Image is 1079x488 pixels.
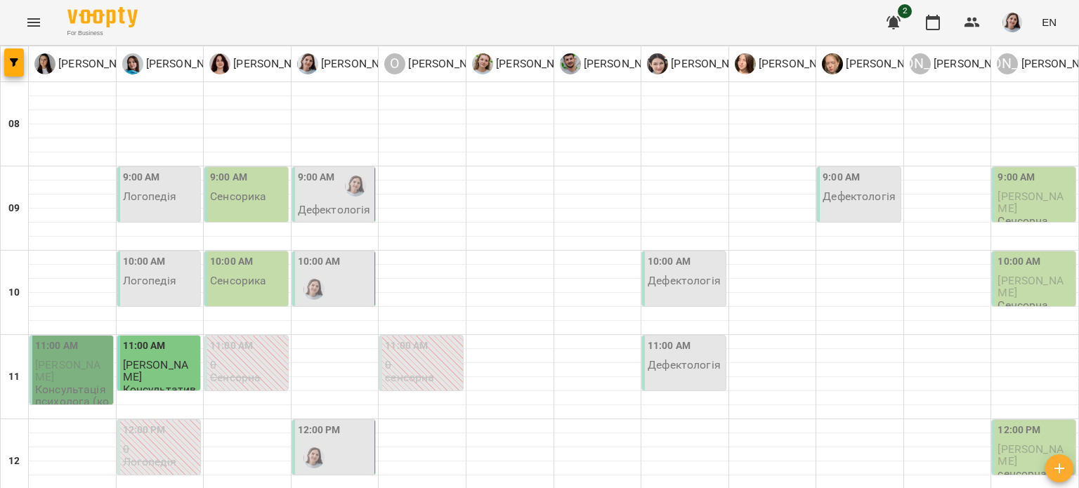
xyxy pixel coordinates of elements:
p: [PERSON_NAME] [843,55,931,72]
p: Дефектологія [648,275,721,286]
img: С [647,53,668,74]
p: [PERSON_NAME] [230,55,318,72]
label: 10:00 AM [210,254,253,270]
label: 9:00 AM [210,170,247,185]
span: 2 [898,4,912,18]
img: Дарія Тріпадуш [345,176,366,197]
p: [PERSON_NAME] [55,55,143,72]
p: [PERSON_NAME] [405,55,493,72]
div: О [384,53,405,74]
div: Тетяна Хомин [122,53,231,74]
p: [PERSON_NAME] [143,55,231,72]
label: 11:00 AM [648,338,691,354]
span: [PERSON_NAME] [998,274,1063,299]
span: [PERSON_NAME] [998,190,1063,215]
img: О [209,53,230,74]
button: EN [1036,9,1062,35]
p: Логопедія [123,190,176,202]
img: О [735,53,756,74]
h6: 10 [8,285,20,301]
p: [PERSON_NAME] Безтільна [756,55,900,72]
img: 6242ec16dc90ad4268c72ceab8d6e351.jpeg [1002,13,1022,32]
p: Логопедія [123,275,176,286]
label: 12:00 PM [123,423,166,438]
p: Сенсорна [998,299,1048,311]
p: Сенсорика [210,190,266,202]
p: Сенсорика [210,275,266,286]
p: Дефектологія [823,190,896,202]
p: 0 [385,359,460,371]
label: 11:00 AM [210,338,253,354]
a: О [PERSON_NAME] [209,53,318,74]
label: 10:00 AM [298,254,341,270]
a: І [PERSON_NAME] [34,53,143,74]
p: 0 [123,443,198,455]
div: Софія Цюпер [647,53,756,74]
span: [PERSON_NAME] [35,358,100,383]
a: О [PERSON_NAME] Безтільна [735,53,900,74]
img: І [34,53,55,74]
label: 9:00 AM [123,170,160,185]
h6: 08 [8,117,20,132]
span: EN [1042,15,1057,29]
p: Сенсорна [210,371,261,383]
img: Voopty Logo [67,7,138,27]
img: Т [122,53,143,74]
label: 9:00 AM [823,170,860,185]
label: 12:00 PM [298,423,341,438]
p: Дефектологія [648,359,721,371]
img: Дарія Тріпадуш [303,447,325,468]
label: 9:00 AM [298,170,335,185]
label: 11:00 AM [35,338,78,354]
a: А [PERSON_NAME] [822,53,931,74]
label: 12:00 PM [998,423,1040,438]
a: О [PERSON_NAME] [384,53,493,74]
div: Андрій Морцун [560,53,669,74]
p: Сенсорна [998,215,1048,227]
a: А [PERSON_NAME] [560,53,669,74]
div: Ольга Крикун [209,53,318,74]
label: 10:00 AM [123,254,166,270]
p: сенсорна [385,371,434,383]
p: Консультація психолога (корекція поведінки) [35,383,110,432]
p: 0 [210,359,285,371]
label: 10:00 AM [998,254,1040,270]
p: Консультативно-діагностичне заняття [123,383,198,420]
label: 9:00 AM [998,170,1035,185]
p: [PERSON_NAME] [581,55,669,72]
p: [PERSON_NAME] [493,55,581,72]
a: Т [PERSON_NAME] [122,53,231,74]
div: [PERSON_NAME] [910,53,931,74]
label: 11:00 AM [123,338,166,354]
div: Дарія Тріпадуш [297,53,406,74]
img: О [472,53,493,74]
p: Дефектологія [298,204,371,216]
a: Д [PERSON_NAME] [297,53,406,74]
div: Олександр Шикін [384,53,493,74]
p: сенсорна [998,468,1047,480]
p: [PERSON_NAME] [318,55,406,72]
a: [PERSON_NAME] [PERSON_NAME] [910,53,1019,74]
button: Menu [17,6,51,39]
img: Дарія Тріпадуш [303,279,325,300]
h6: 09 [8,201,20,216]
span: For Business [67,29,138,38]
p: [PERSON_NAME] [668,55,756,72]
p: [PERSON_NAME] [931,55,1019,72]
button: Add lesson [1045,454,1073,482]
a: О [PERSON_NAME] [472,53,581,74]
label: 10:00 AM [648,254,691,270]
div: [PERSON_NAME] [997,53,1018,74]
div: Олеся Безтільна [735,53,900,74]
h6: 11 [8,369,20,385]
h6: 12 [8,454,20,469]
img: Д [297,53,318,74]
a: С [PERSON_NAME] [647,53,756,74]
span: [PERSON_NAME] [998,442,1063,468]
span: [PERSON_NAME] [123,358,188,383]
img: А [560,53,581,74]
img: А [822,53,843,74]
